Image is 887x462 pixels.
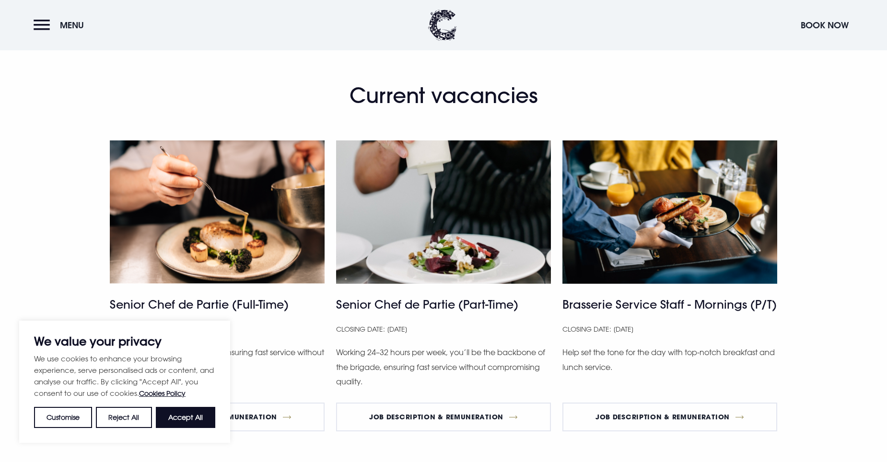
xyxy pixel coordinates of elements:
[336,296,551,313] h4: Senior Chef de Partie (Part-Time)
[223,83,664,126] h2: Current vacancies
[336,323,551,336] p: Closing Date: [DATE]
[562,140,777,284] img: Hotel in Bangor Northern Ireland
[110,140,325,284] img: Hotel in Bangor Northern Ireland
[19,321,230,443] div: We value your privacy
[796,15,853,35] button: Book Now
[428,10,457,41] img: Clandeboye Lodge
[34,15,89,35] button: Menu
[96,407,152,428] button: Reject All
[336,345,551,389] p: Working 24–32 hours per week, you’ll be the backbone of the brigade, ensuring fast service withou...
[562,323,777,336] p: Closing Date: [DATE]
[139,389,186,397] a: Cookies Policy
[156,407,215,428] button: Accept All
[34,353,215,399] p: We use cookies to enhance your browsing experience, serve personalised ads or content, and analys...
[562,345,777,374] p: Help set the tone for the day with top-notch breakfast and lunch service.
[110,296,325,313] h4: Senior Chef de Partie (Full-Time)
[60,20,84,31] span: Menu
[562,296,777,313] h4: Brasserie Service Staff - Mornings (P/T)
[336,403,551,431] a: Job Description & Remuneration
[562,403,777,431] a: Job Description & Remuneration
[336,140,551,284] img: https://clandeboyelodge.s3-assets.com/Chef-de-Partie.jpg
[34,407,92,428] button: Customise
[34,335,215,347] p: We value your privacy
